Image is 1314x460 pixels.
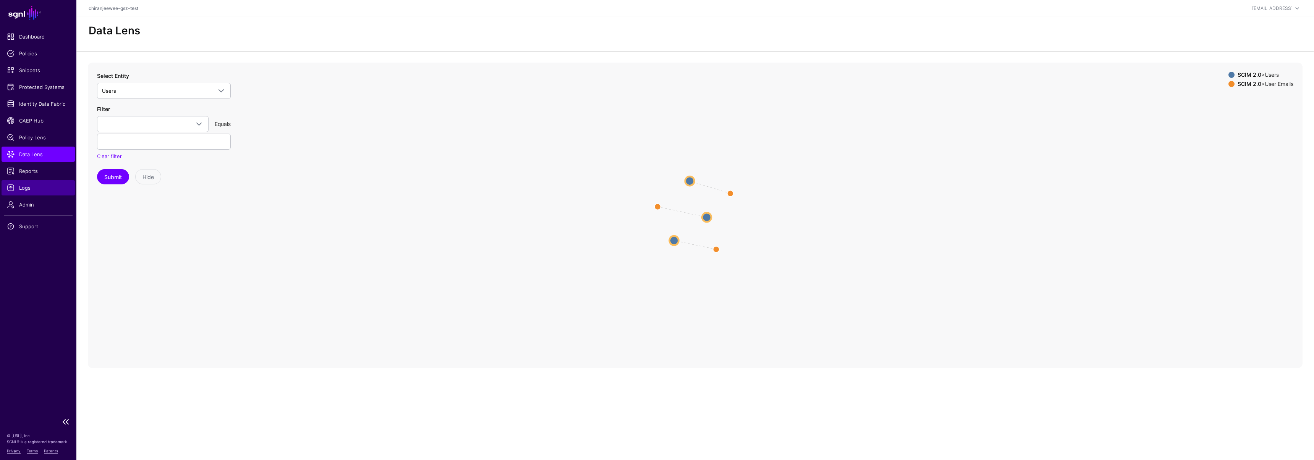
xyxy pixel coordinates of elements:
[135,169,161,184] button: Hide
[89,5,138,11] a: chiranjeewee-gsz-test
[2,63,75,78] a: Snippets
[44,449,58,453] a: Patents
[1238,71,1261,78] strong: SCIM 2.0
[1236,72,1295,78] div: > Users
[2,147,75,162] a: Data Lens
[1252,5,1293,12] div: [EMAIL_ADDRESS]
[7,201,70,208] span: Admin
[27,449,38,453] a: Terms
[7,83,70,91] span: Protected Systems
[5,5,72,21] a: SGNL
[2,79,75,95] a: Protected Systems
[97,153,122,159] a: Clear filter
[97,169,129,184] button: Submit
[7,433,70,439] p: © [URL], Inc
[1236,81,1295,87] div: > User Emails
[212,120,234,128] div: Equals
[97,72,129,80] label: Select Entity
[89,24,140,37] h2: Data Lens
[7,66,70,74] span: Snippets
[97,105,110,113] label: Filter
[7,223,70,230] span: Support
[2,163,75,179] a: Reports
[2,46,75,61] a: Policies
[2,130,75,145] a: Policy Lens
[7,449,21,453] a: Privacy
[102,88,116,94] span: Users
[7,50,70,57] span: Policies
[7,150,70,158] span: Data Lens
[2,29,75,44] a: Dashboard
[7,33,70,40] span: Dashboard
[7,117,70,124] span: CAEP Hub
[1238,81,1261,87] strong: SCIM 2.0
[2,180,75,195] a: Logs
[2,96,75,111] a: Identity Data Fabric
[7,134,70,141] span: Policy Lens
[7,167,70,175] span: Reports
[2,113,75,128] a: CAEP Hub
[2,197,75,212] a: Admin
[7,439,70,445] p: SGNL® is a registered trademark
[7,100,70,108] span: Identity Data Fabric
[7,184,70,192] span: Logs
